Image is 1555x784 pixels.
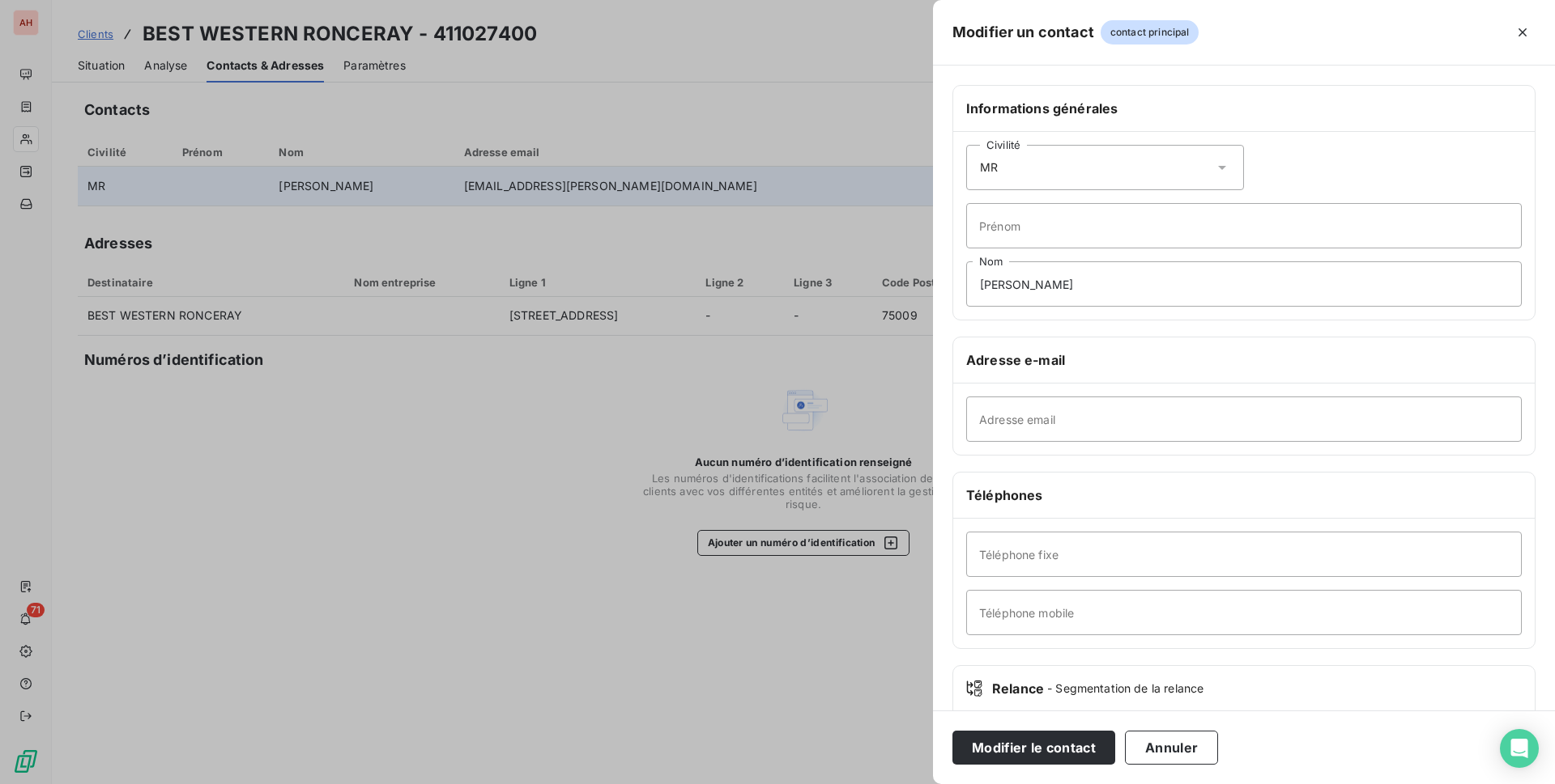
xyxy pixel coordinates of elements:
[1101,20,1199,44] span: contact principal
[966,590,1522,635] input: placeholder
[966,532,1522,577] input: placeholder
[966,485,1522,505] h6: Téléphones
[1125,731,1218,765] button: Annuler
[966,350,1522,370] h6: Adresse e-mail
[966,396,1522,442] input: placeholder
[952,21,1094,44] h5: Modifier un contact
[980,159,998,176] span: MR
[1047,680,1204,697] span: - Segmentation de la relance
[966,203,1522,248] input: placeholder
[1500,729,1539,768] div: Open Intercom Messenger
[966,679,1522,698] div: Relance
[952,731,1115,765] button: Modifier le contact
[966,99,1522,118] h6: Informations générales
[966,261,1522,307] input: placeholder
